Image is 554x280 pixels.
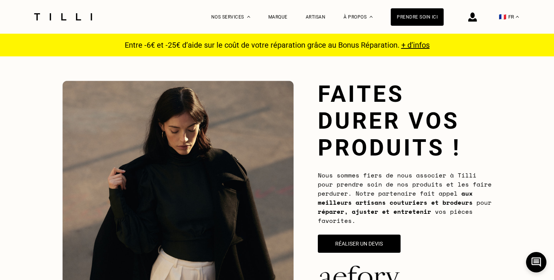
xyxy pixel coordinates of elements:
a: Prendre soin ici [391,8,444,26]
span: Nous sommes fiers de nous associer à Tilli pour prendre soin de nos produits et les faire perdure... [318,171,492,225]
a: + d’infos [401,40,430,50]
button: Réaliser un devis [318,235,401,253]
a: Artisan [306,14,326,20]
b: aux meilleurs artisans couturiers et brodeurs [318,189,473,207]
h1: Faites durer vos produits ! [318,81,492,161]
img: Menu déroulant [247,16,250,18]
img: icône connexion [468,12,477,22]
img: Logo du service de couturière Tilli [31,13,95,20]
img: menu déroulant [516,16,519,18]
img: Menu déroulant à propos [370,16,373,18]
p: Entre -6€ et -25€ d’aide sur le coût de votre réparation grâce au Bonus Réparation. [120,40,434,50]
a: Marque [268,14,288,20]
span: 🇫🇷 [499,13,506,20]
b: réparer, ajuster et entretenir [318,207,431,216]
